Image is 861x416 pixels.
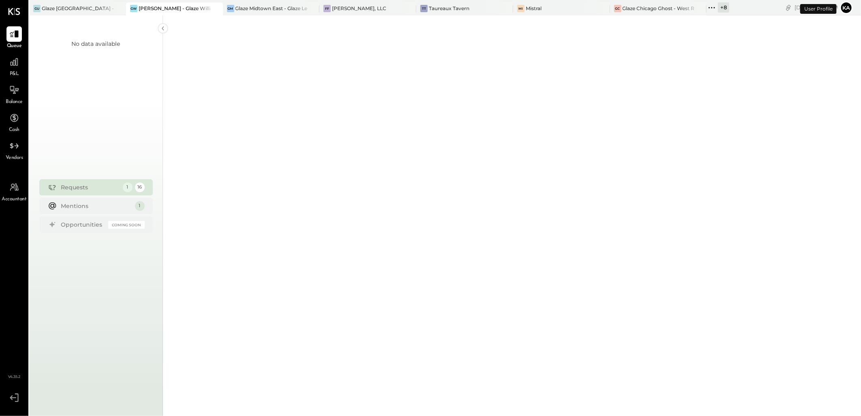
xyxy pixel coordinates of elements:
a: P&L [0,54,28,78]
div: 1 [123,182,133,192]
div: [PERSON_NAME], LLC [332,5,386,12]
div: + 8 [718,2,729,13]
div: [PERSON_NAME] - Glaze Williamsburg One LLC [139,5,211,12]
span: Accountant [2,196,27,203]
a: Queue [0,26,28,50]
div: Glaze Midtown East - Glaze Lexington One LLC [236,5,308,12]
span: Cash [9,127,19,134]
div: Taureaux Tavern [429,5,469,12]
div: Glaze Chicago Ghost - West River Rice LLC [623,5,695,12]
div: FF [323,5,331,12]
div: TT [420,5,428,12]
div: User Profile [800,4,837,14]
div: GM [227,5,234,12]
div: GU [33,5,41,12]
a: Accountant [0,180,28,203]
a: Balance [0,82,28,106]
span: Queue [7,43,22,50]
span: Balance [6,99,23,106]
button: Ka [840,1,853,14]
div: Coming Soon [108,221,145,229]
a: Cash [0,110,28,134]
div: 16 [135,182,145,192]
div: [DATE] [795,4,838,11]
span: Vendors [6,154,23,162]
div: Mentions [61,202,131,210]
div: 1 [135,201,145,211]
div: Mi [517,5,525,12]
span: P&L [10,71,19,78]
div: Mistral [526,5,542,12]
a: Vendors [0,138,28,162]
div: GC [614,5,621,12]
div: Requests [61,183,119,191]
div: Glaze [GEOGRAPHIC_DATA] - 110 Uni [42,5,114,12]
div: copy link [784,3,792,12]
div: No data available [72,40,120,48]
div: GW [130,5,137,12]
div: Opportunities [61,221,104,229]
